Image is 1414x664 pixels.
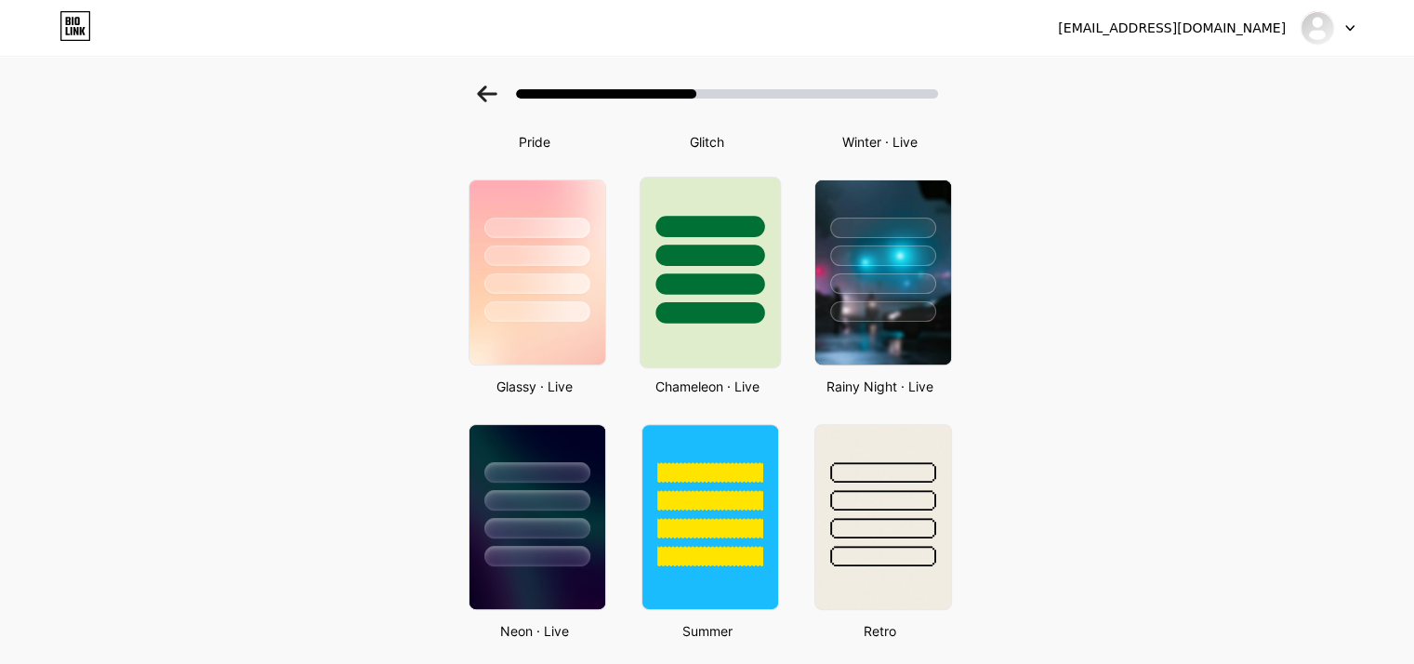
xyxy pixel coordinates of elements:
[636,377,779,396] div: Chameleon · Live
[1058,19,1286,38] div: [EMAIL_ADDRESS][DOMAIN_NAME]
[463,621,606,641] div: Neon · Live
[463,132,606,152] div: Pride
[463,377,606,396] div: Glassy · Live
[809,132,952,152] div: Winter · Live
[636,621,779,641] div: Summer
[809,621,952,641] div: Retro
[1300,10,1335,46] img: Productor de Contenido
[809,377,952,396] div: Rainy Night · Live
[636,132,779,152] div: Glitch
